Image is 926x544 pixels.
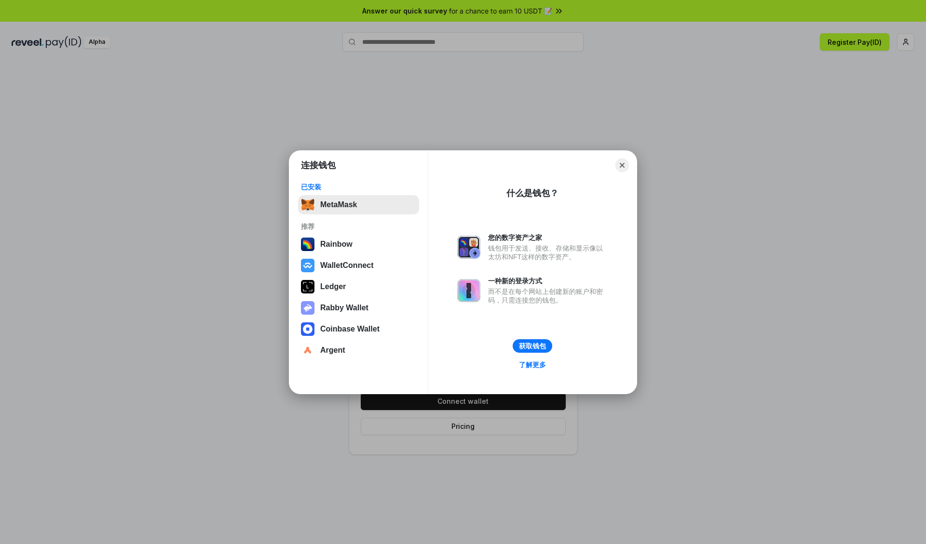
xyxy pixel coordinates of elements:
[488,287,608,305] div: 而不是在每个网站上创建新的账户和密码，只需连接您的钱包。
[519,360,546,369] div: 了解更多
[298,277,419,296] button: Ledger
[320,261,374,270] div: WalletConnect
[298,195,419,214] button: MetaMask
[320,346,345,355] div: Argent
[301,344,314,357] img: svg+xml,%3Csvg%20width%3D%2228%22%20height%3D%2228%22%20viewBox%3D%220%200%2028%2028%22%20fill%3D...
[519,342,546,350] div: 获取钱包
[301,238,314,251] img: svg+xml,%3Csvg%20width%3D%22120%22%20height%3D%22120%22%20viewBox%3D%220%200%20120%20120%22%20fil...
[301,259,314,272] img: svg+xml,%3Csvg%20width%3D%2228%22%20height%3D%2228%22%20viewBox%3D%220%200%2028%2028%22%20fill%3D...
[488,233,608,242] div: 您的数字资产之家
[301,183,416,191] div: 已安装
[320,200,357,209] div: MetaMask
[320,240,353,249] div: Rainbow
[615,159,629,172] button: Close
[457,236,480,259] img: svg+xml,%3Csvg%20xmlns%3D%22http%3A%2F%2Fwww.w3.org%2F2000%2Fsvg%22%20fill%3D%22none%22%20viewBox...
[320,304,368,312] div: Rabby Wallet
[506,187,558,199] div: 什么是钱包？
[320,325,380,333] div: Coinbase Wallet
[298,235,419,254] button: Rainbow
[298,256,419,275] button: WalletConnect
[457,279,480,302] img: svg+xml,%3Csvg%20xmlns%3D%22http%3A%2F%2Fwww.w3.org%2F2000%2Fsvg%22%20fill%3D%22none%22%20viewBox...
[488,244,608,261] div: 钱包用于发送、接收、存储和显示像以太坊和NFT这样的数字资产。
[301,159,336,171] h1: 连接钱包
[298,341,419,360] button: Argent
[301,222,416,231] div: 推荐
[488,277,608,285] div: 一种新的登录方式
[320,282,346,291] div: Ledger
[301,198,314,212] img: svg+xml,%3Csvg%20fill%3D%22none%22%20height%3D%2233%22%20viewBox%3D%220%200%2035%2033%22%20width%...
[301,280,314,293] img: svg+xml,%3Csvg%20xmlns%3D%22http%3A%2F%2Fwww.w3.org%2F2000%2Fsvg%22%20width%3D%2228%22%20height%3...
[513,339,552,353] button: 获取钱包
[301,322,314,336] img: svg+xml,%3Csvg%20width%3D%2228%22%20height%3D%2228%22%20viewBox%3D%220%200%2028%2028%22%20fill%3D...
[298,319,419,339] button: Coinbase Wallet
[298,298,419,318] button: Rabby Wallet
[513,358,552,371] a: 了解更多
[301,301,314,315] img: svg+xml,%3Csvg%20xmlns%3D%22http%3A%2F%2Fwww.w3.org%2F2000%2Fsvg%22%20fill%3D%22none%22%20viewBox...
